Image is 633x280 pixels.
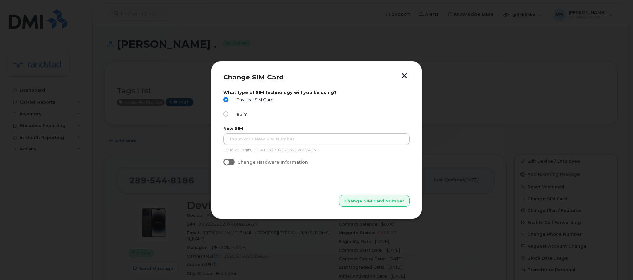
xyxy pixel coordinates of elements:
[223,133,410,145] input: Input Your New SIM Number
[344,198,404,204] span: Change SIM Card Number
[223,97,228,102] input: Physical SIM Card
[237,160,308,165] span: Change Hardware Information
[223,126,410,131] label: New SIM
[223,148,410,153] p: 18 To 22 Digits, E.G. 410327925283202837463
[339,195,410,207] button: Change SIM Card Number
[234,112,248,117] span: eSim
[223,73,284,81] span: Change SIM Card
[223,90,410,95] label: What type of SIM technology will you be using?
[223,159,228,164] input: Change Hardware Information
[234,97,274,102] span: Physical SIM Card
[223,111,228,117] input: eSim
